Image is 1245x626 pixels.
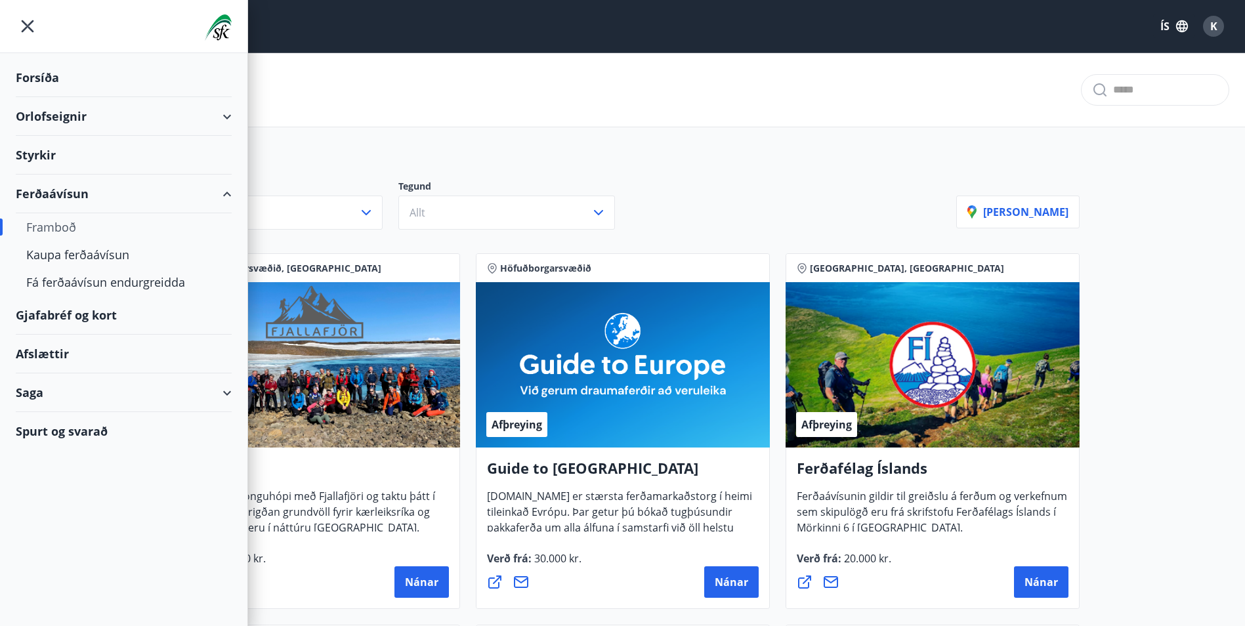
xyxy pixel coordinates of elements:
[1198,10,1229,42] button: K
[26,213,221,241] div: Framboð
[956,196,1080,228] button: [PERSON_NAME]
[967,205,1068,219] p: [PERSON_NAME]
[16,296,232,335] div: Gjafabréf og kort
[841,551,891,566] span: 20.000 kr.
[810,262,1004,275] span: [GEOGRAPHIC_DATA], [GEOGRAPHIC_DATA]
[398,180,631,196] p: Tegund
[492,417,542,432] span: Afþreying
[704,566,759,598] button: Nánar
[16,97,232,136] div: Orlofseignir
[177,489,435,545] span: Vertu með í gönguhópi með Fjallafjöri og taktu þátt í að skapa heilbrigðan grundvöll fyrir kærlei...
[1024,575,1058,589] span: Nánar
[26,241,221,268] div: Kaupa ferðaávísun
[166,196,383,230] button: Allt
[532,551,581,566] span: 30.000 kr.
[16,175,232,213] div: Ferðaávísun
[797,458,1068,488] h4: Ferðafélag Íslands
[1210,19,1217,33] span: K
[190,262,381,275] span: Höfuðborgarsvæðið, [GEOGRAPHIC_DATA]
[801,417,852,432] span: Afþreying
[487,458,759,488] h4: Guide to [GEOGRAPHIC_DATA]
[16,373,232,412] div: Saga
[166,180,398,196] p: Svæði
[487,551,581,576] span: Verð frá :
[487,489,752,577] span: [DOMAIN_NAME] er stærsta ferðamarkaðstorg í heimi tileinkað Evrópu. Þar getur þú bókað tugþúsundi...
[797,551,891,576] span: Verð frá :
[16,412,232,450] div: Spurt og svarað
[500,262,591,275] span: Höfuðborgarsvæðið
[715,575,748,589] span: Nánar
[398,196,615,230] button: Allt
[16,335,232,373] div: Afslættir
[16,14,39,38] button: menu
[16,136,232,175] div: Styrkir
[1014,566,1068,598] button: Nánar
[177,458,449,488] h4: Fjallafjör
[394,566,449,598] button: Nánar
[410,205,425,220] span: Allt
[26,268,221,296] div: Fá ferðaávísun endurgreidda
[16,58,232,97] div: Forsíða
[205,14,232,41] img: union_logo
[405,575,438,589] span: Nánar
[797,489,1067,545] span: Ferðaávísunin gildir til greiðslu á ferðum og verkefnum sem skipulögð eru frá skrifstofu Ferðafél...
[1153,14,1195,38] button: ÍS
